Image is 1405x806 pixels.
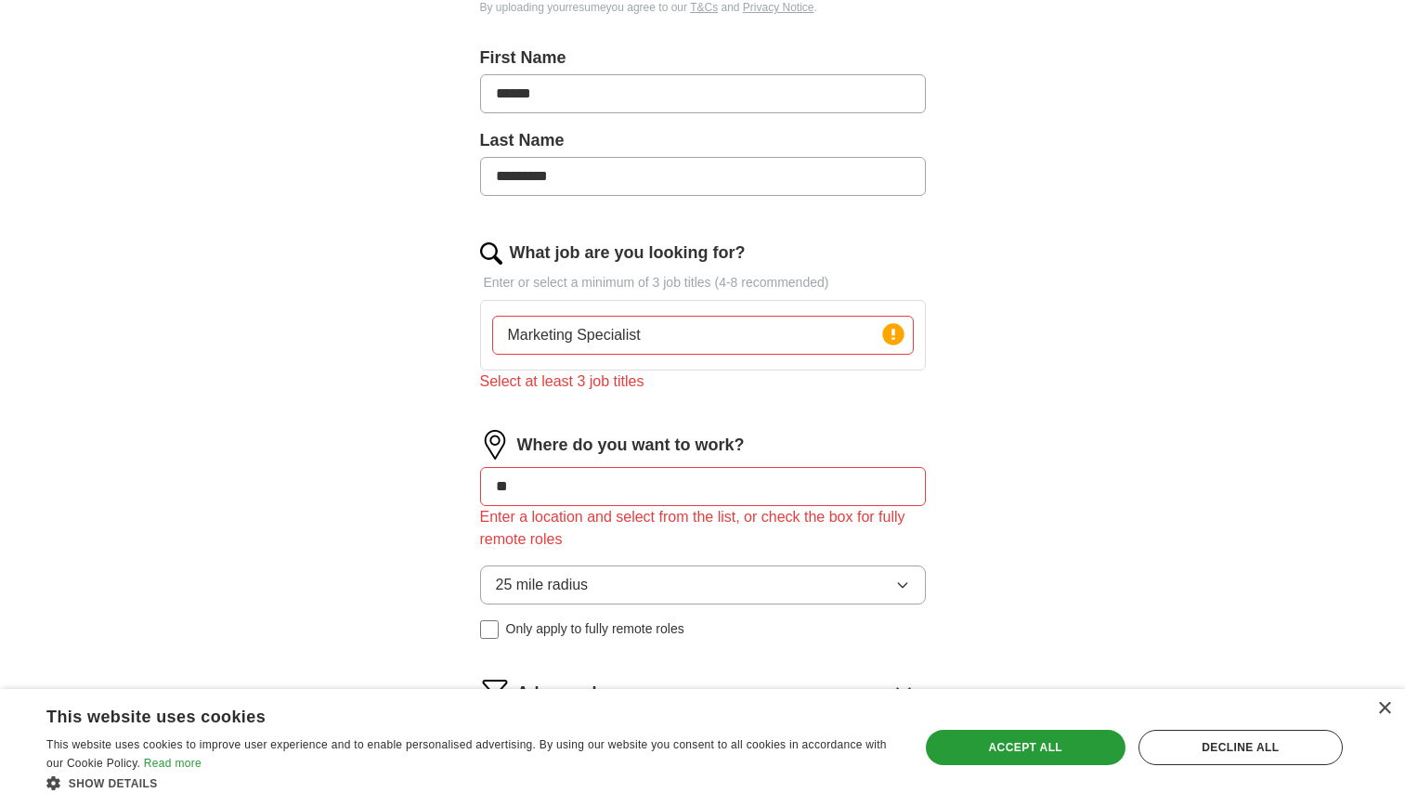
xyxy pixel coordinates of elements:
[144,757,202,770] a: Read more, opens a new window
[480,430,510,460] img: location.png
[46,700,847,728] div: This website uses cookies
[506,619,684,639] span: Only apply to fully remote roles
[480,676,510,706] img: filter
[743,1,814,14] a: Privacy Notice
[510,240,746,266] label: What job are you looking for?
[492,316,914,355] input: Type a job title and press enter
[517,433,745,458] label: Where do you want to work?
[46,773,893,792] div: Show details
[517,681,597,706] span: Advanced
[46,738,887,770] span: This website uses cookies to improve user experience and to enable personalised advertising. By u...
[480,128,926,153] label: Last Name
[480,370,926,393] div: Select at least 3 job titles
[480,620,499,639] input: Only apply to fully remote roles
[1377,702,1391,716] div: Close
[496,574,589,596] span: 25 mile radius
[480,273,926,292] p: Enter or select a minimum of 3 job titles (4-8 recommended)
[69,777,158,790] span: Show details
[1138,730,1343,765] div: Decline all
[480,506,926,551] div: Enter a location and select from the list, or check the box for fully remote roles
[926,730,1125,765] div: Accept all
[480,45,926,71] label: First Name
[480,565,926,604] button: 25 mile radius
[690,1,718,14] a: T&Cs
[480,242,502,265] img: search.png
